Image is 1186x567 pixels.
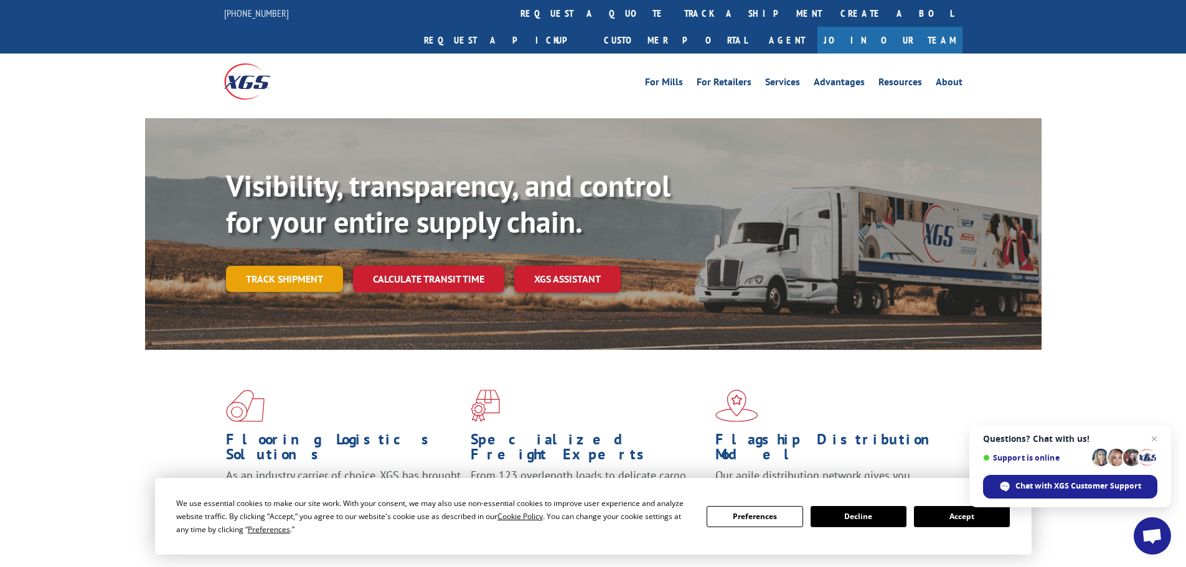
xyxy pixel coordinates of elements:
a: Track shipment [226,266,343,292]
a: Agent [756,27,817,54]
img: xgs-icon-flagship-distribution-model-red [715,390,758,422]
a: Open chat [1134,517,1171,555]
img: xgs-icon-focused-on-flooring-red [471,390,500,422]
a: For Mills [645,77,683,91]
span: Support is online [983,453,1088,462]
a: Services [765,77,800,91]
button: Decline [811,506,906,527]
span: Our agile distribution network gives you nationwide inventory management on demand. [715,468,944,497]
b: Visibility, transparency, and control for your entire supply chain. [226,166,671,241]
a: Request a pickup [415,27,595,54]
span: As an industry carrier of choice, XGS has brought innovation and dedication to flooring logistics... [226,468,461,512]
button: Preferences [707,506,802,527]
a: Join Our Team [817,27,962,54]
a: Resources [878,77,922,91]
h1: Flooring Logistics Solutions [226,432,461,468]
h1: Flagship Distribution Model [715,432,951,468]
span: Questions? Chat with us! [983,434,1157,444]
span: Chat with XGS Customer Support [1015,480,1141,492]
p: From 123 overlength loads to delicate cargo, our experienced staff knows the best way to move you... [471,468,706,523]
h1: Specialized Freight Experts [471,432,706,468]
span: Chat with XGS Customer Support [983,475,1157,499]
button: Accept [914,506,1010,527]
img: xgs-icon-total-supply-chain-intelligence-red [226,390,265,422]
a: XGS ASSISTANT [514,266,621,293]
a: [PHONE_NUMBER] [224,7,289,19]
a: About [936,77,962,91]
div: Cookie Consent Prompt [155,478,1032,555]
a: Advantages [814,77,865,91]
span: Cookie Policy [497,511,543,522]
div: We use essential cookies to make our site work. With your consent, we may also use non-essential ... [176,497,692,536]
a: For Retailers [697,77,751,91]
span: Preferences [248,524,290,535]
a: Calculate transit time [353,266,504,293]
a: Customer Portal [595,27,756,54]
